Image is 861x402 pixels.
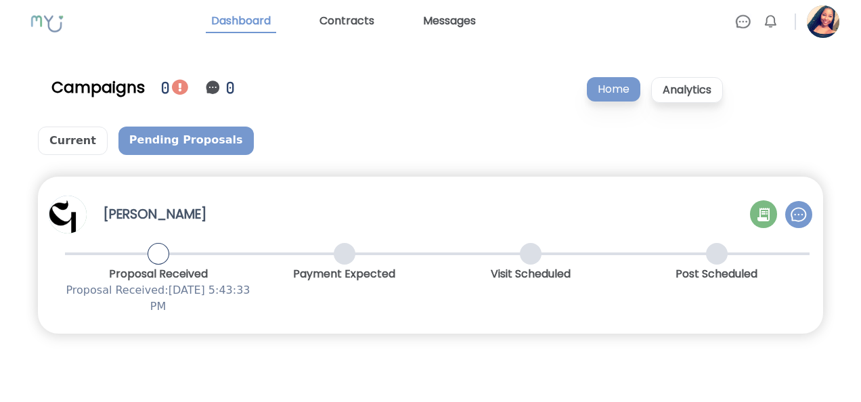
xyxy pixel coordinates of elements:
a: Dashboard [206,10,276,33]
p: Payment Expected [251,266,437,282]
p: Analytics [651,77,723,103]
p: Pending Proposals [118,127,254,155]
img: Profile [807,5,839,38]
div: Campaigns [51,76,145,98]
img: Notification [172,79,188,95]
img: Chat [735,14,751,30]
p: Visit Scheduled [437,266,623,282]
h3: [PERSON_NAME] [103,205,206,224]
p: Proposal Received : [DATE] 5:43:33 PM [65,282,251,315]
p: Home [587,77,640,102]
p: Proposal Received [65,266,251,282]
img: Profile [49,196,87,233]
a: Contracts [314,10,380,33]
img: Notification [204,79,221,95]
img: Chat [791,206,807,223]
a: Messages [418,10,481,33]
img: Bell [762,14,778,30]
div: 0 [161,76,172,99]
p: Current [38,127,108,155]
p: Post Scheduled [623,266,810,282]
div: 0 [226,76,237,99]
